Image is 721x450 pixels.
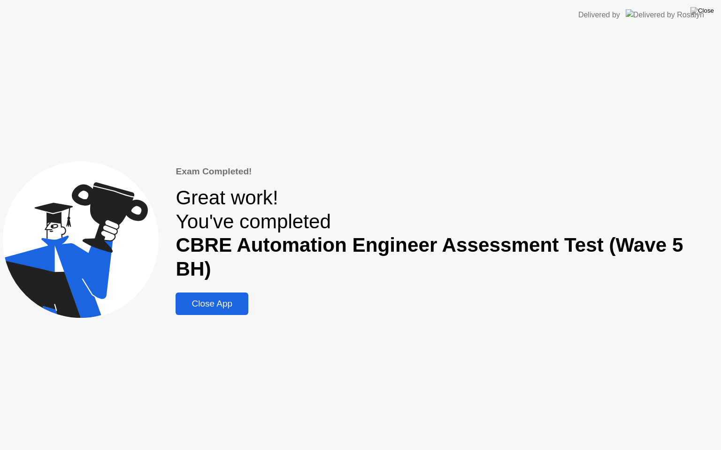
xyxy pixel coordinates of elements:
div: Delivered by [578,9,620,21]
div: Exam Completed! [176,165,718,179]
div: Close App [178,299,245,309]
button: Close App [176,292,248,315]
b: CBRE Automation Engineer Assessment Test (Wave 5 BH) [176,234,683,280]
img: Close [690,7,714,15]
div: Great work! You've completed [176,186,718,281]
img: Delivered by Rosalyn [626,9,704,20]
